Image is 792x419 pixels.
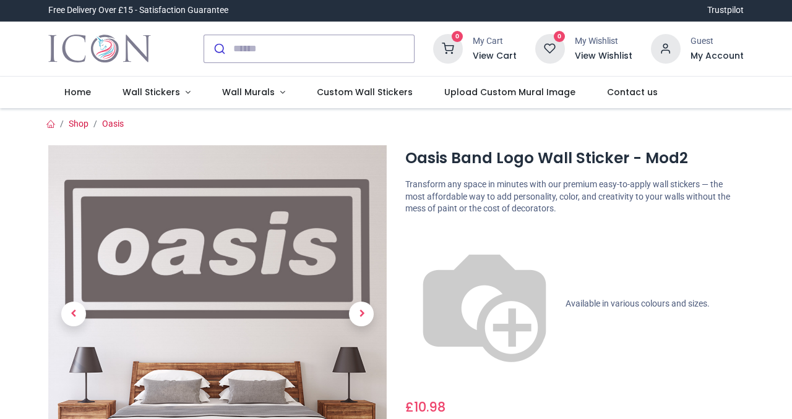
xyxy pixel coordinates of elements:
[405,398,445,416] span: £
[349,302,374,326] span: Next
[405,179,744,215] p: Transform any space in minutes with our premium easy-to-apply wall stickers — the most affordable...
[607,86,658,98] span: Contact us
[317,86,413,98] span: Custom Wall Stickers
[102,119,124,129] a: Oasis
[691,35,744,48] div: Guest
[123,86,180,98] span: Wall Stickers
[69,119,88,129] a: Shop
[575,35,632,48] div: My Wishlist
[222,86,275,98] span: Wall Murals
[48,32,150,66] img: Icon Wall Stickers
[405,148,744,169] h1: Oasis Band Logo Wall Sticker - Mod2
[433,43,463,53] a: 0
[452,31,463,43] sup: 0
[405,225,564,383] img: color-wheel.png
[48,4,228,17] div: Free Delivery Over £15 - Satisfaction Guarantee
[414,398,445,416] span: 10.98
[566,298,710,308] span: Available in various colours and sizes.
[206,77,301,109] a: Wall Murals
[444,86,575,98] span: Upload Custom Mural Image
[691,50,744,62] a: My Account
[204,35,233,62] button: Submit
[473,50,517,62] a: View Cart
[473,35,517,48] div: My Cart
[64,86,91,98] span: Home
[575,50,632,62] a: View Wishlist
[61,302,86,326] span: Previous
[48,32,150,66] a: Logo of Icon Wall Stickers
[535,43,565,53] a: 0
[707,4,744,17] a: Trustpilot
[107,77,207,109] a: Wall Stickers
[554,31,566,43] sup: 0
